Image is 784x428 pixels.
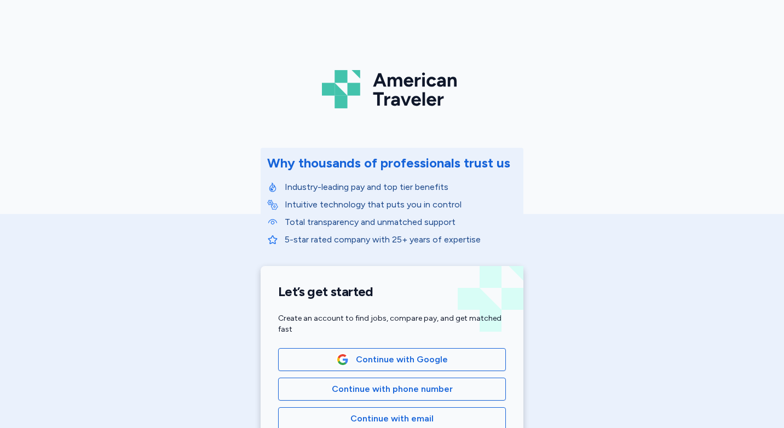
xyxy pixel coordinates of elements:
span: Continue with Google [356,353,448,366]
span: Continue with email [350,412,434,425]
p: Total transparency and unmatched support [285,216,517,229]
p: 5-star rated company with 25+ years of expertise [285,233,517,246]
img: Logo [322,66,462,113]
p: Industry-leading pay and top tier benefits [285,181,517,194]
div: Create an account to find jobs, compare pay, and get matched fast [278,313,506,335]
div: Why thousands of professionals trust us [267,154,510,172]
p: Intuitive technology that puts you in control [285,198,517,211]
button: Continue with phone number [278,378,506,401]
span: Continue with phone number [332,383,453,396]
img: Google Logo [337,354,349,366]
h1: Let’s get started [278,284,506,300]
button: Google LogoContinue with Google [278,348,506,371]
